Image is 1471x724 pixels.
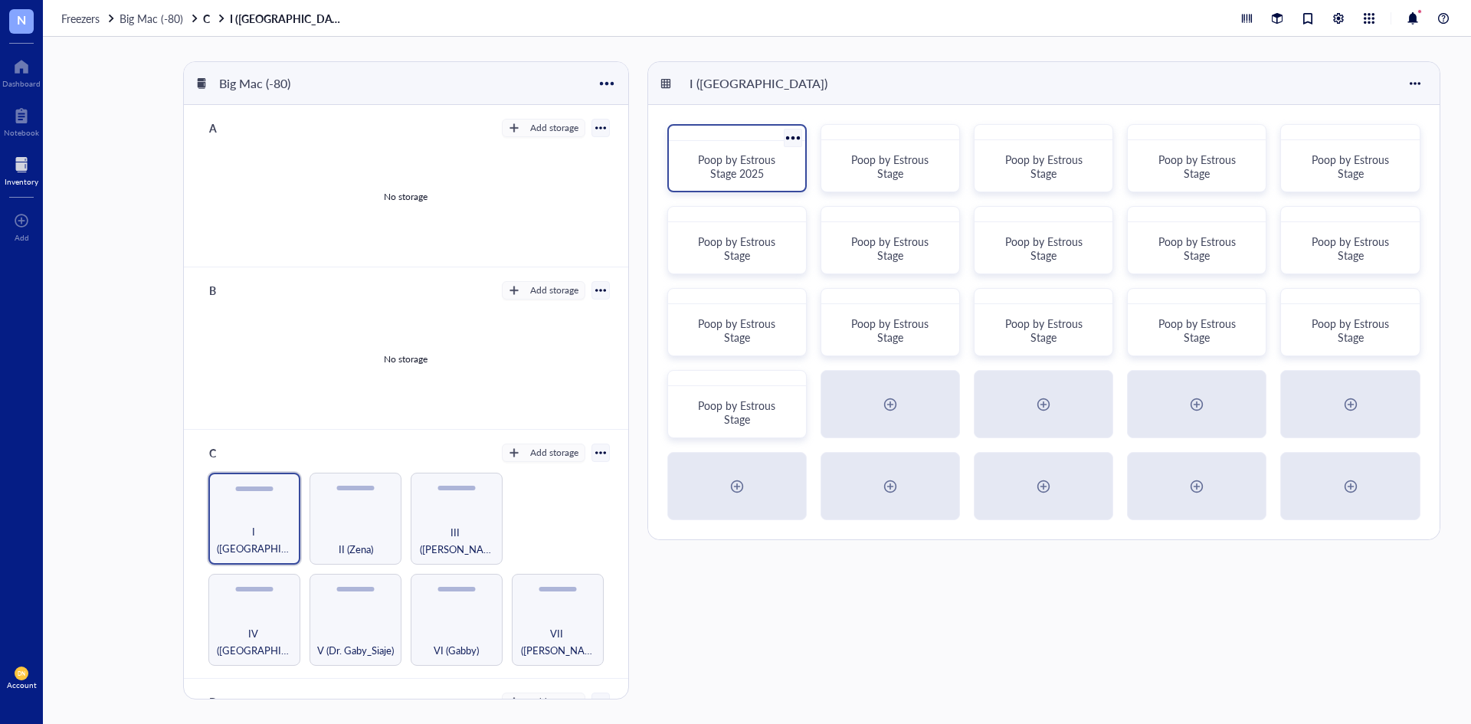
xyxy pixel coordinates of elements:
[5,152,38,186] a: Inventory
[1005,316,1086,345] span: Poop by Estrous Stage
[502,444,585,462] button: Add storage
[339,541,373,558] span: II (Zena)
[18,670,26,676] span: DN
[418,524,496,558] span: III ([PERSON_NAME])
[502,119,585,137] button: Add storage
[1005,152,1086,181] span: Poop by Estrous Stage
[203,11,345,25] a: CI ([GEOGRAPHIC_DATA])
[851,234,932,263] span: Poop by Estrous Stage
[2,79,41,88] div: Dashboard
[120,11,200,25] a: Big Mac (-80)
[530,695,578,709] div: Add storage
[1312,152,1392,181] span: Poop by Estrous Stage
[4,128,39,137] div: Notebook
[530,446,578,460] div: Add storage
[212,70,304,97] div: Big Mac (-80)
[698,152,778,181] span: Poop by Estrous Stage 2025
[1158,234,1239,263] span: Poop by Estrous Stage
[202,691,294,713] div: D
[502,281,585,300] button: Add storage
[698,234,778,263] span: Poop by Estrous Stage
[202,280,294,301] div: B
[698,398,778,427] span: Poop by Estrous Stage
[384,352,428,366] div: No storage
[4,103,39,137] a: Notebook
[1312,234,1392,263] span: Poop by Estrous Stage
[530,121,578,135] div: Add storage
[61,11,116,25] a: Freezers
[202,442,294,464] div: C
[519,625,597,659] span: VII ([PERSON_NAME])
[5,177,38,186] div: Inventory
[434,642,479,659] span: VI (Gabby)
[215,625,293,659] span: IV ([GEOGRAPHIC_DATA])
[317,642,394,659] span: V (Dr. Gaby_Siaje)
[1158,316,1239,345] span: Poop by Estrous Stage
[384,190,428,204] div: No storage
[1158,152,1239,181] span: Poop by Estrous Stage
[216,523,293,557] span: I ([GEOGRAPHIC_DATA])
[2,54,41,88] a: Dashboard
[698,316,778,345] span: Poop by Estrous Stage
[1312,316,1392,345] span: Poop by Estrous Stage
[1005,234,1086,263] span: Poop by Estrous Stage
[502,693,585,711] button: Add storage
[7,680,37,690] div: Account
[17,10,26,29] span: N
[61,11,100,26] span: Freezers
[15,233,29,242] div: Add
[851,152,932,181] span: Poop by Estrous Stage
[120,11,183,26] span: Big Mac (-80)
[683,70,834,97] div: I ([GEOGRAPHIC_DATA])
[851,316,932,345] span: Poop by Estrous Stage
[530,283,578,297] div: Add storage
[202,117,294,139] div: A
